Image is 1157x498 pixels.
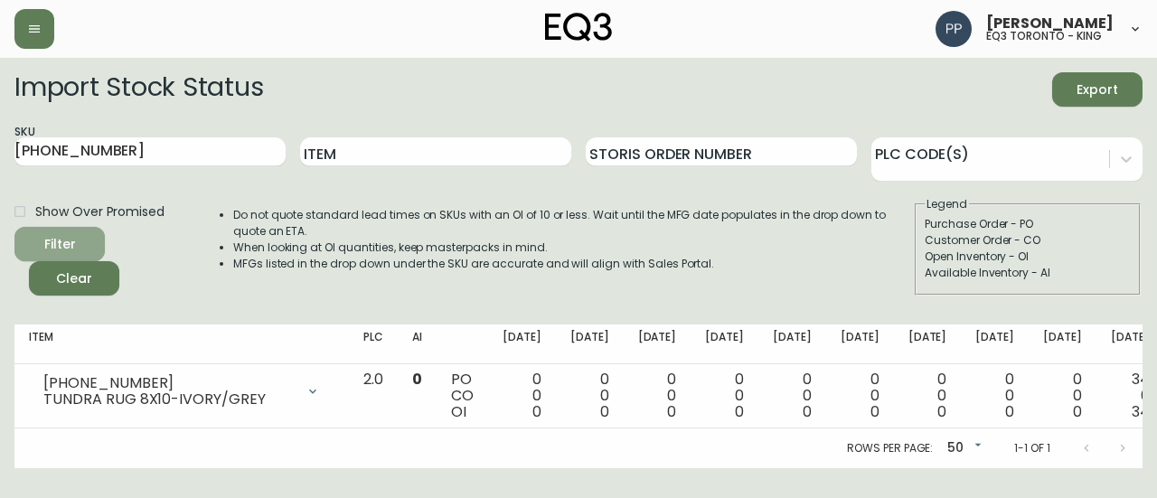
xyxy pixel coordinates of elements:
span: 0 [412,369,422,390]
button: Clear [29,261,119,296]
span: [PERSON_NAME] [986,16,1114,31]
th: [DATE] [624,324,691,364]
h2: Import Stock Status [14,72,263,107]
div: TUNDRA RUG 8X10-IVORY/GREY [43,391,295,408]
div: 0 0 [705,371,744,420]
div: 0 0 [841,371,880,420]
li: Do not quote standard lead times on SKUs with an OI of 10 or less. Wait until the MFG date popula... [233,207,913,240]
span: 0 [870,401,880,422]
td: 2.0 [349,364,398,428]
th: [DATE] [826,324,894,364]
div: 0 0 [1043,371,1082,420]
span: 0 [735,401,744,422]
th: PLC [349,324,398,364]
span: Show Over Promised [35,202,165,221]
div: [PHONE_NUMBER]TUNDRA RUG 8X10-IVORY/GREY [29,371,334,411]
th: [DATE] [758,324,826,364]
span: 0 [803,401,812,422]
div: Filter [44,233,76,256]
div: Purchase Order - PO [925,216,1131,232]
span: 0 [1005,401,1014,422]
span: Export [1067,79,1128,101]
th: [DATE] [1029,324,1096,364]
div: 0 0 [773,371,812,420]
span: 0 [532,401,541,422]
span: 0 [1073,401,1082,422]
th: AI [398,324,437,364]
img: logo [545,13,612,42]
div: 0 0 [975,371,1014,420]
button: Export [1052,72,1143,107]
button: Filter [14,227,105,261]
div: 0 0 [908,371,947,420]
span: OI [451,401,466,422]
th: [DATE] [894,324,962,364]
div: Customer Order - CO [925,232,1131,249]
img: 93ed64739deb6bac3372f15ae91c6632 [936,11,972,47]
li: MFGs listed in the drop down under the SKU are accurate and will align with Sales Portal. [233,256,913,272]
p: 1-1 of 1 [1014,440,1050,456]
li: When looking at OI quantities, keep masterpacks in mind. [233,240,913,256]
th: [DATE] [556,324,624,364]
p: Rows per page: [847,440,933,456]
div: 34 0 [1111,371,1150,420]
span: 0 [667,401,676,422]
th: [DATE] [961,324,1029,364]
th: [DATE] [488,324,556,364]
legend: Legend [925,196,969,212]
span: Clear [43,268,105,290]
div: 0 0 [503,371,541,420]
div: [PHONE_NUMBER] [43,375,295,391]
span: 34 [1132,401,1150,422]
div: PO CO [451,371,474,420]
span: 0 [600,401,609,422]
div: 50 [940,434,985,464]
div: Open Inventory - OI [925,249,1131,265]
th: Item [14,324,349,364]
div: 0 0 [638,371,677,420]
th: [DATE] [691,324,758,364]
h5: eq3 toronto - king [986,31,1102,42]
div: 0 0 [570,371,609,420]
span: 0 [937,401,946,422]
div: Available Inventory - AI [925,265,1131,281]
